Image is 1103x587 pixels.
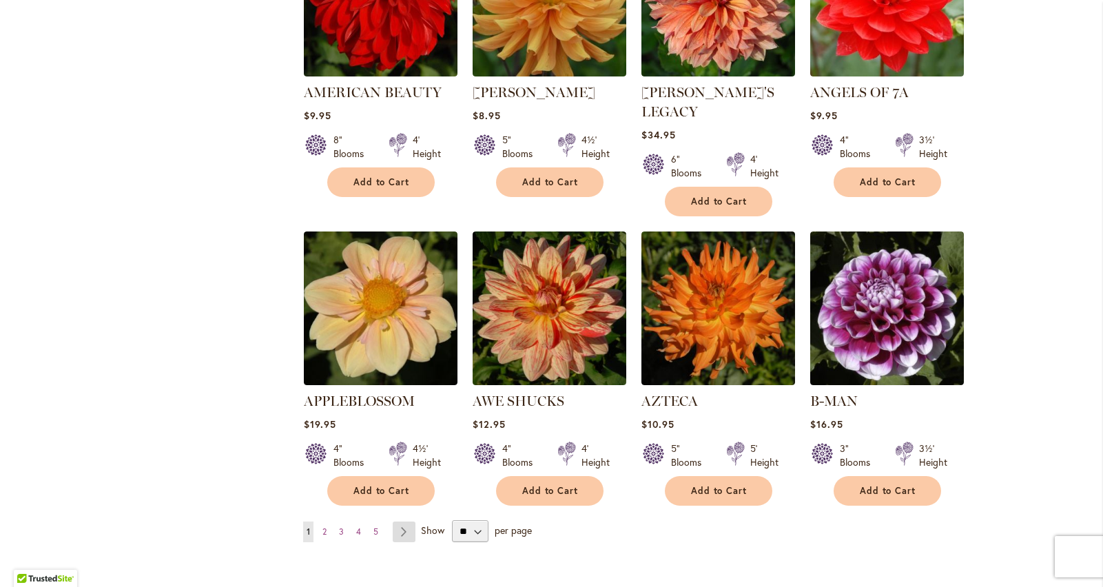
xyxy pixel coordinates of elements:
[322,526,327,537] span: 2
[327,476,435,506] button: Add to Cart
[353,485,410,497] span: Add to Cart
[919,133,947,161] div: 3½' Height
[581,442,610,469] div: 4' Height
[496,167,604,197] button: Add to Cart
[671,152,710,180] div: 6" Blooms
[339,526,344,537] span: 3
[373,526,378,537] span: 5
[333,133,372,161] div: 8" Blooms
[810,375,964,388] a: B-MAN
[421,524,444,537] span: Show
[810,418,843,431] span: $16.95
[840,442,878,469] div: 3" Blooms
[810,231,964,385] img: B-MAN
[307,526,310,537] span: 1
[860,485,916,497] span: Add to Cart
[840,133,878,161] div: 4" Blooms
[750,442,779,469] div: 5' Height
[641,418,674,431] span: $10.95
[10,538,49,577] iframe: Launch Accessibility Center
[750,152,779,180] div: 4' Height
[370,522,382,542] a: 5
[522,485,579,497] span: Add to Cart
[495,524,532,537] span: per page
[919,442,947,469] div: 3½' Height
[496,476,604,506] button: Add to Cart
[304,393,415,409] a: APPLEBLOSSOM
[356,526,361,537] span: 4
[473,418,506,431] span: $12.95
[473,375,626,388] a: AWE SHUCKS
[304,84,442,101] a: AMERICAN BEAUTY
[473,231,626,385] img: AWE SHUCKS
[522,176,579,188] span: Add to Cart
[665,476,772,506] button: Add to Cart
[834,167,941,197] button: Add to Cart
[304,375,457,388] a: APPLEBLOSSOM
[304,66,457,79] a: AMERICAN BEAUTY
[641,375,795,388] a: AZTECA
[810,109,838,122] span: $9.95
[413,133,441,161] div: 4' Height
[641,66,795,79] a: Andy's Legacy
[641,128,676,141] span: $34.95
[304,109,331,122] span: $9.95
[413,442,441,469] div: 4½' Height
[810,84,909,101] a: ANGELS OF 7A
[333,442,372,469] div: 4" Blooms
[641,393,698,409] a: AZTECA
[304,231,457,385] img: APPLEBLOSSOM
[319,522,330,542] a: 2
[581,133,610,161] div: 4½' Height
[473,393,564,409] a: AWE SHUCKS
[641,84,774,120] a: [PERSON_NAME]'S LEGACY
[502,133,541,161] div: 5" Blooms
[834,476,941,506] button: Add to Cart
[353,522,364,542] a: 4
[473,84,595,101] a: [PERSON_NAME]
[327,167,435,197] button: Add to Cart
[353,176,410,188] span: Add to Cart
[671,442,710,469] div: 5" Blooms
[691,196,748,207] span: Add to Cart
[502,442,541,469] div: 4" Blooms
[691,485,748,497] span: Add to Cart
[473,109,501,122] span: $8.95
[641,231,795,385] img: AZTECA
[860,176,916,188] span: Add to Cart
[665,187,772,216] button: Add to Cart
[810,66,964,79] a: ANGELS OF 7A
[473,66,626,79] a: ANDREW CHARLES
[304,418,336,431] span: $19.95
[336,522,347,542] a: 3
[810,393,858,409] a: B-MAN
